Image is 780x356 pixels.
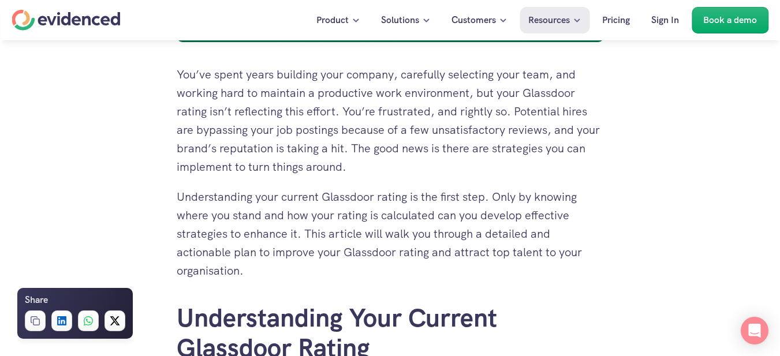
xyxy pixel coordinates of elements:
p: You’ve spent years building your company, carefully selecting your team, and working hard to main... [177,65,604,176]
p: Product [316,13,349,28]
p: Solutions [381,13,419,28]
h6: Share [25,293,48,308]
p: Pricing [602,13,630,28]
p: Sign In [651,13,679,28]
p: Resources [528,13,570,28]
a: Pricing [594,7,639,33]
a: Book a demo [692,7,768,33]
a: Home [12,10,120,31]
p: Understanding your current Glassdoor rating is the first step. Only by knowing where you stand an... [177,188,604,280]
p: Book a demo [703,13,757,28]
a: Sign In [643,7,688,33]
div: Open Intercom Messenger [741,317,768,344]
p: Customers [451,13,496,28]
